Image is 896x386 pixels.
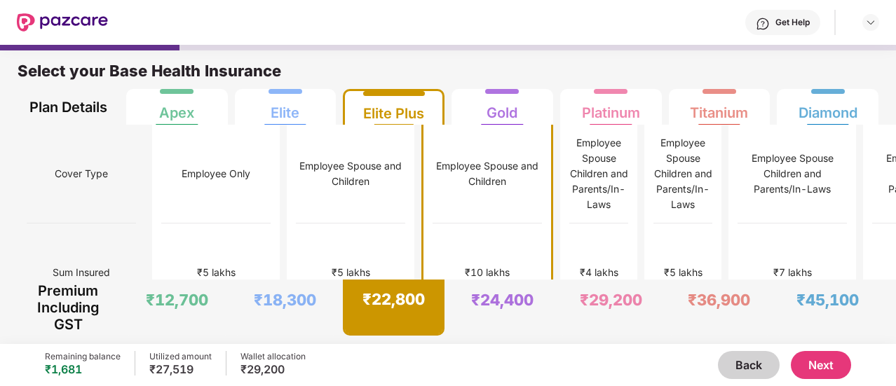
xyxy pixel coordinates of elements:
[182,166,250,181] div: Employee Only
[690,93,748,121] div: Titanium
[149,362,212,376] div: ₹27,519
[254,290,316,310] div: ₹18,300
[756,17,770,31] img: svg+xml;base64,PHN2ZyBpZD0iSGVscC0zMngzMiIgeG1sbnM9Imh0dHA6Ly93d3cudzMub3JnLzIwMDAvc3ZnIiB3aWR0aD...
[18,61,878,89] div: Select your Base Health Insurance
[653,135,712,212] div: Employee Spouse Children and Parents/In-Laws
[45,362,121,376] div: ₹1,681
[487,93,517,121] div: Gold
[773,265,812,280] div: ₹7 lakhs
[17,13,108,32] img: New Pazcare Logo
[664,265,702,280] div: ₹5 lakhs
[149,351,212,362] div: Utilized amount
[582,93,640,121] div: Platinum
[775,17,810,28] div: Get Help
[865,17,876,28] img: svg+xml;base64,PHN2ZyBpZD0iRHJvcGRvd24tMzJ4MzIiIHhtbG5zPSJodHRwOi8vd3d3LnczLm9yZy8yMDAwL3N2ZyIgd2...
[738,151,847,197] div: Employee Spouse Children and Parents/In-Laws
[197,265,236,280] div: ₹5 lakhs
[45,351,121,362] div: Remaining balance
[718,351,780,379] button: Back
[55,160,108,187] span: Cover Type
[433,158,542,189] div: Employee Spouse and Children
[465,265,510,280] div: ₹10 lakhs
[332,265,370,280] div: ₹5 lakhs
[240,351,306,362] div: Wallet allocation
[580,290,642,310] div: ₹29,200
[362,289,425,309] div: ₹22,800
[296,158,405,189] div: Employee Spouse and Children
[791,351,851,379] button: Next
[53,259,110,286] span: Sum Insured
[27,280,110,336] div: Premium Including GST
[27,89,110,125] div: Plan Details
[688,290,750,310] div: ₹36,900
[240,362,306,376] div: ₹29,200
[796,290,859,310] div: ₹45,100
[580,265,618,280] div: ₹4 lakhs
[271,93,299,121] div: Elite
[471,290,534,310] div: ₹24,400
[159,93,194,121] div: Apex
[363,94,424,122] div: Elite Plus
[146,290,208,310] div: ₹12,700
[799,93,857,121] div: Diamond
[569,135,628,212] div: Employee Spouse Children and Parents/In-Laws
